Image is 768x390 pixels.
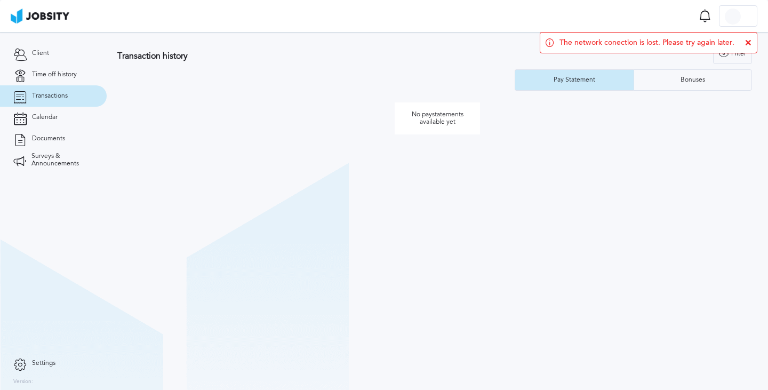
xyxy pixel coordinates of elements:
button: Filter [713,43,752,64]
p: No paystatements available yet [395,102,480,134]
span: Client [32,50,49,57]
button: Bonuses [634,69,753,91]
span: Settings [32,360,55,367]
span: Transactions [32,92,68,100]
div: Pay Statement [548,76,601,84]
span: Time off history [32,71,77,78]
span: The network conection is lost. Please try again later. [559,38,734,47]
span: Calendar [32,114,58,121]
h3: Transaction history [117,51,464,61]
button: Pay Statement [515,69,634,91]
div: Bonuses [675,76,710,84]
span: Surveys & Announcements [31,153,93,168]
div: Filter [714,43,751,65]
label: Version: [13,379,33,385]
img: ab4bad089aa723f57921c736e9817d99.png [11,9,69,23]
span: Documents [32,135,65,142]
